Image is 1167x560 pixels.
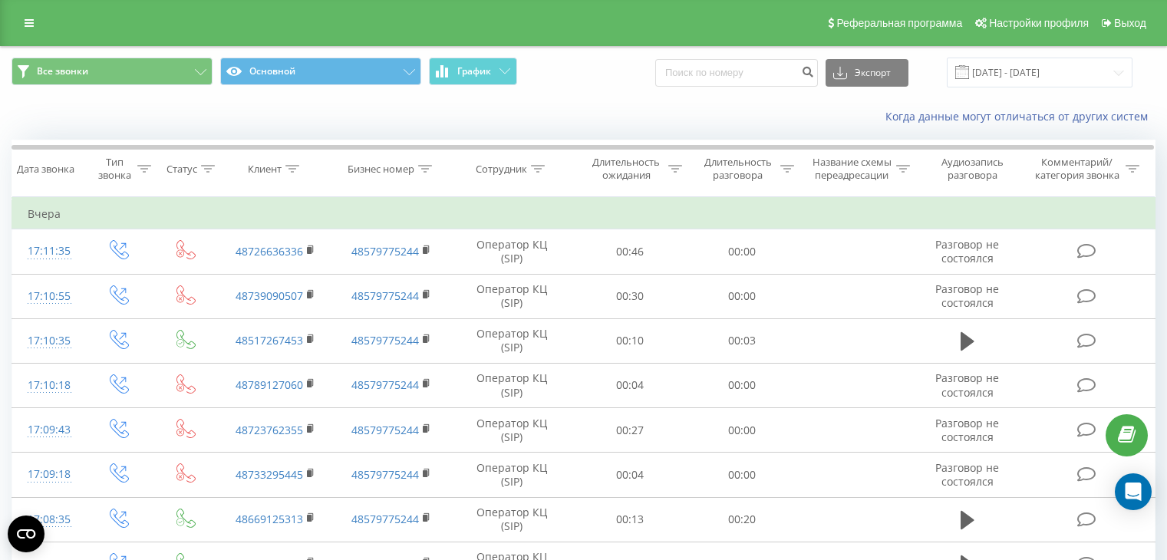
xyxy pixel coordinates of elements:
[686,229,797,274] td: 00:00
[236,244,303,259] a: 48726636336
[236,512,303,526] a: 48669125313
[351,288,419,303] a: 48579775244
[28,282,68,311] div: 17:10:55
[575,274,686,318] td: 00:30
[97,156,133,182] div: Тип звонка
[236,467,303,482] a: 48733295445
[28,415,68,445] div: 17:09:43
[17,163,74,176] div: Дата звонка
[351,377,419,392] a: 48579775244
[476,163,527,176] div: Сотрудник
[686,274,797,318] td: 00:00
[166,163,197,176] div: Статус
[935,416,999,444] span: Разговор не состоялся
[1032,156,1122,182] div: Комментарий/категория звонка
[351,333,419,348] a: 48579775244
[248,163,282,176] div: Клиент
[1114,17,1146,29] span: Выход
[28,326,68,356] div: 17:10:35
[457,66,491,77] span: График
[28,371,68,400] div: 17:10:18
[935,237,999,265] span: Разговор не состоялся
[450,497,575,542] td: Оператор КЦ (SIP)
[12,199,1155,229] td: Вчера
[575,229,686,274] td: 00:46
[1115,473,1152,510] div: Open Intercom Messenger
[450,408,575,453] td: Оператор КЦ (SIP)
[236,333,303,348] a: 48517267453
[351,423,419,437] a: 48579775244
[826,59,908,87] button: Экспорт
[935,282,999,310] span: Разговор не состоялся
[575,408,686,453] td: 00:27
[8,516,45,552] button: Open CMP widget
[236,423,303,437] a: 48723762355
[429,58,517,85] button: График
[575,318,686,363] td: 00:10
[575,363,686,407] td: 00:04
[686,453,797,497] td: 00:00
[686,408,797,453] td: 00:00
[236,288,303,303] a: 48739090507
[351,512,419,526] a: 48579775244
[28,505,68,535] div: 17:08:35
[686,363,797,407] td: 00:00
[935,460,999,489] span: Разговор не состоялся
[575,497,686,542] td: 00:13
[928,156,1017,182] div: Аудиозапись разговора
[450,453,575,497] td: Оператор КЦ (SIP)
[348,163,414,176] div: Бизнес номер
[885,109,1155,124] a: Когда данные могут отличаться от других систем
[28,460,68,489] div: 17:09:18
[28,236,68,266] div: 17:11:35
[450,363,575,407] td: Оператор КЦ (SIP)
[236,377,303,392] a: 48789127060
[351,244,419,259] a: 48579775244
[812,156,892,182] div: Название схемы переадресации
[700,156,776,182] div: Длительность разговора
[450,274,575,318] td: Оператор КЦ (SIP)
[351,467,419,482] a: 48579775244
[686,318,797,363] td: 00:03
[450,229,575,274] td: Оператор КЦ (SIP)
[450,318,575,363] td: Оператор КЦ (SIP)
[686,497,797,542] td: 00:20
[655,59,818,87] input: Поиск по номеру
[935,371,999,399] span: Разговор не состоялся
[989,17,1089,29] span: Настройки профиля
[588,156,665,182] div: Длительность ожидания
[12,58,213,85] button: Все звонки
[37,65,88,77] span: Все звонки
[575,453,686,497] td: 00:04
[836,17,962,29] span: Реферальная программа
[220,58,421,85] button: Основной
